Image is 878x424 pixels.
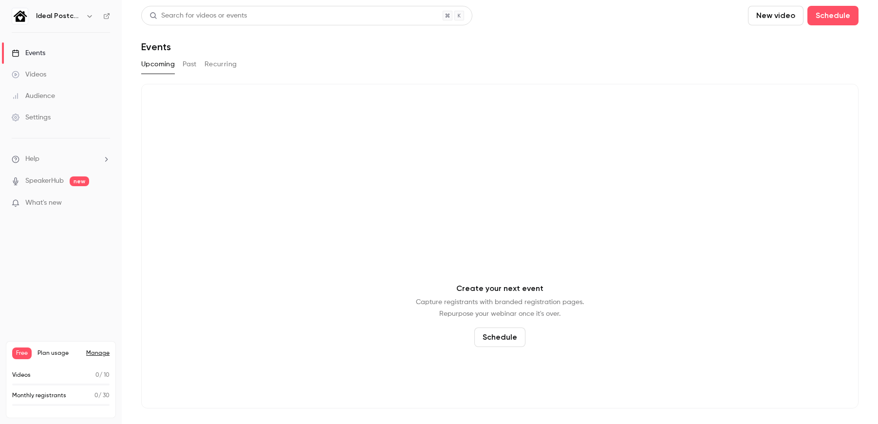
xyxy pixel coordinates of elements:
[748,6,803,25] button: New video
[12,154,110,164] li: help-dropdown-opener
[37,349,80,357] span: Plan usage
[183,57,197,72] button: Past
[12,91,55,101] div: Audience
[25,176,64,186] a: SpeakerHub
[416,296,584,320] p: Capture registrants with branded registration pages. Repurpose your webinar once it's over.
[94,393,98,399] span: 0
[12,113,51,122] div: Settings
[98,199,110,208] iframe: Noticeable Trigger
[12,8,28,24] img: Ideal Postcodes
[12,371,31,380] p: Videos
[149,11,247,21] div: Search for videos or events
[25,198,62,208] span: What's new
[141,41,171,53] h1: Events
[12,70,46,79] div: Videos
[95,371,110,380] p: / 10
[12,347,32,359] span: Free
[807,6,859,25] button: Schedule
[12,48,45,58] div: Events
[474,328,525,347] button: Schedule
[12,391,66,400] p: Monthly registrants
[95,372,99,378] span: 0
[70,176,89,186] span: new
[456,283,543,294] p: Create your next event
[25,154,39,164] span: Help
[86,349,110,357] a: Manage
[36,11,82,21] h6: Ideal Postcodes
[141,57,175,72] button: Upcoming
[94,391,110,400] p: / 30
[205,57,237,72] button: Recurring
